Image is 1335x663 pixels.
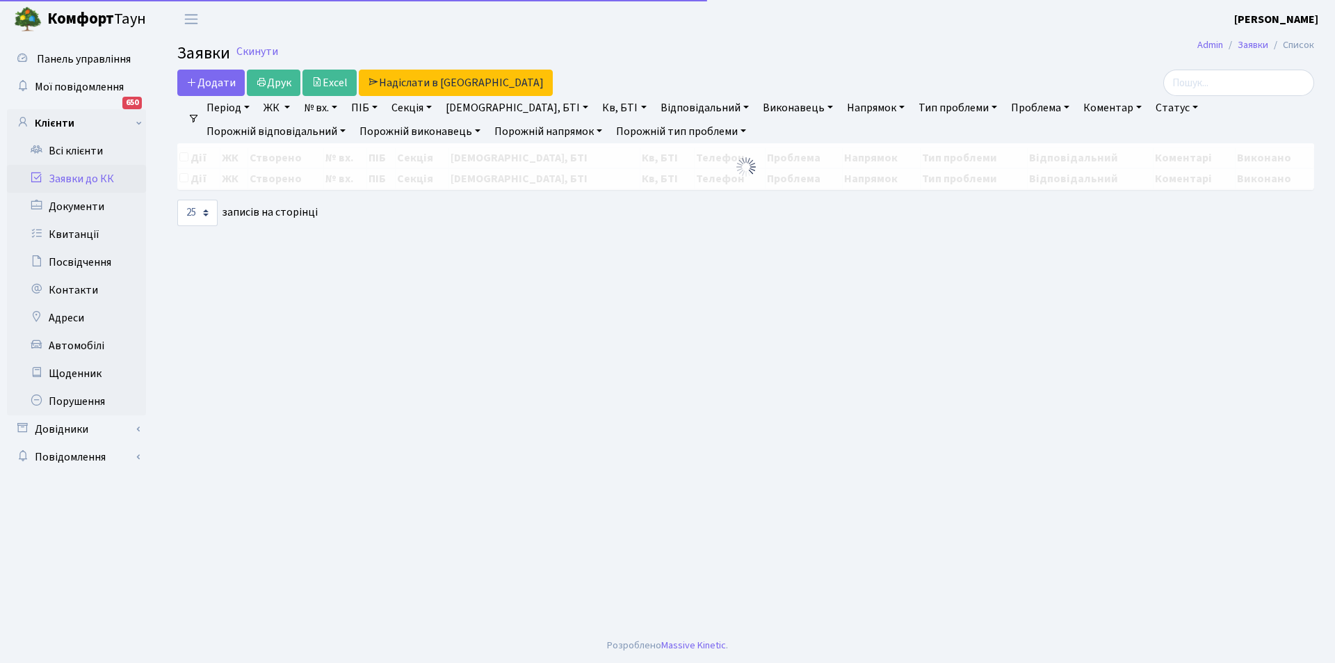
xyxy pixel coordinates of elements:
span: Таун [47,8,146,31]
a: ЖК [258,96,296,120]
div: Розроблено . [607,638,728,653]
a: Порожній тип проблеми [610,120,752,143]
label: записів на сторінці [177,200,318,226]
a: Заявки [1238,38,1268,52]
a: Повідомлення [7,443,146,471]
a: Проблема [1005,96,1075,120]
a: Квитанції [7,221,146,248]
a: Порожній виконавець [354,120,486,143]
a: Період [201,96,255,120]
a: Мої повідомлення650 [7,73,146,101]
nav: breadcrumb [1176,31,1335,60]
a: Excel [302,70,357,96]
a: Документи [7,193,146,221]
a: Коментар [1078,96,1147,120]
a: ПІБ [346,96,383,120]
a: Клієнти [7,109,146,137]
a: Admin [1197,38,1223,52]
a: Секція [386,96,437,120]
a: Заявки до КК [7,165,146,193]
span: Додати [186,75,236,90]
b: [PERSON_NAME] [1234,12,1318,27]
a: Друк [247,70,300,96]
a: Порожній відповідальний [201,120,351,143]
a: Відповідальний [655,96,754,120]
a: Виконавець [757,96,839,120]
a: Адреси [7,304,146,332]
input: Пошук... [1163,70,1314,96]
li: Список [1268,38,1314,53]
span: Мої повідомлення [35,79,124,95]
a: [DEMOGRAPHIC_DATA], БТІ [440,96,594,120]
a: Massive Kinetic [661,638,726,653]
a: № вх. [298,96,343,120]
a: Скинути [236,45,278,58]
a: Посвідчення [7,248,146,276]
a: Автомобілі [7,332,146,360]
a: Порушення [7,388,146,415]
a: Щоденник [7,360,146,388]
b: Комфорт [47,8,114,30]
a: Контакти [7,276,146,304]
span: Заявки [177,41,230,65]
a: Надіслати в [GEOGRAPHIC_DATA] [359,70,553,96]
a: Порожній напрямок [489,120,608,143]
button: Переключити навігацію [174,8,209,31]
a: Довідники [7,415,146,443]
a: Додати [177,70,245,96]
div: 650 [122,97,142,109]
a: Напрямок [841,96,910,120]
span: Панель управління [37,51,131,67]
a: Тип проблеми [913,96,1003,120]
img: logo.png [14,6,42,33]
select: записів на сторінці [177,200,218,226]
a: Статус [1150,96,1204,120]
a: Кв, БТІ [597,96,652,120]
a: [PERSON_NAME] [1234,11,1318,28]
img: Обробка... [735,156,757,178]
a: Панель управління [7,45,146,73]
a: Всі клієнти [7,137,146,165]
